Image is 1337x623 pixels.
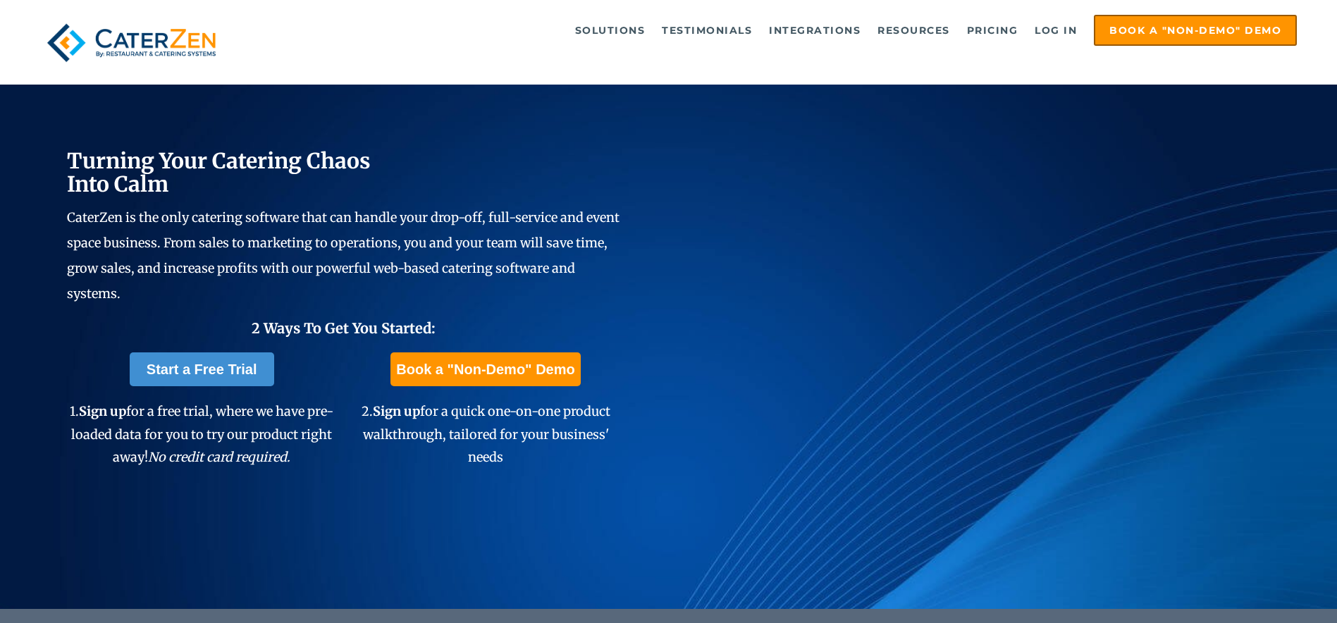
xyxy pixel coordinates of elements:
[762,16,868,44] a: Integrations
[255,15,1297,46] div: Navigation Menu
[148,449,290,465] em: No credit card required.
[362,403,610,465] span: 2. for a quick one-on-one product walkthrough, tailored for your business' needs
[960,16,1025,44] a: Pricing
[1212,568,1321,607] iframe: Help widget launcher
[1028,16,1084,44] a: Log in
[70,403,333,465] span: 1. for a free trial, where we have pre-loaded data for you to try our product right away!
[655,16,759,44] a: Testimonials
[40,15,223,70] img: caterzen
[870,16,957,44] a: Resources
[67,209,620,302] span: CaterZen is the only catering software that can handle your drop-off, full-service and event spac...
[373,403,420,419] span: Sign up
[67,147,371,197] span: Turning Your Catering Chaos Into Calm
[252,319,436,337] span: 2 Ways To Get You Started:
[79,403,126,419] span: Sign up
[390,352,580,386] a: Book a "Non-Demo" Demo
[568,16,653,44] a: Solutions
[130,352,274,386] a: Start a Free Trial
[1094,15,1297,46] a: Book a "Non-Demo" Demo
